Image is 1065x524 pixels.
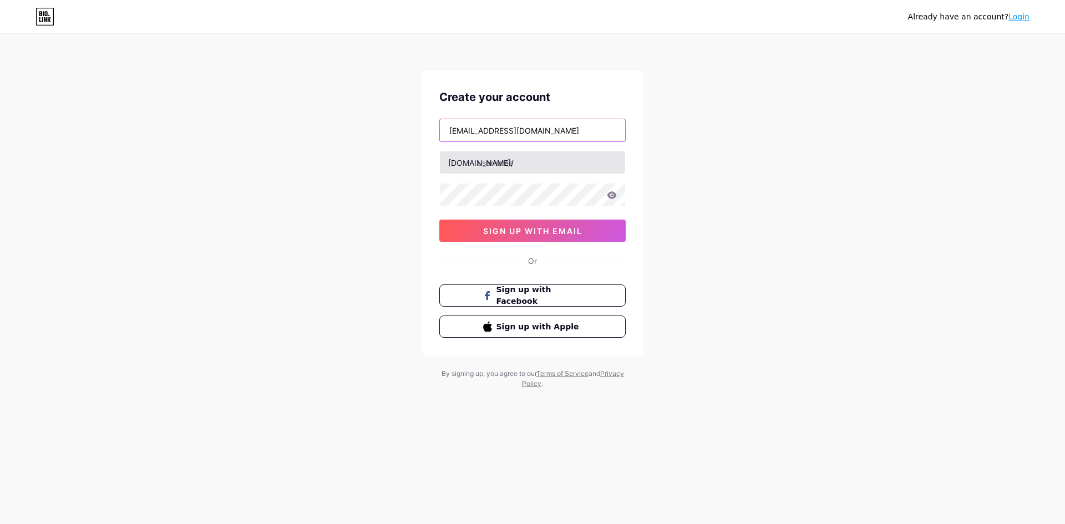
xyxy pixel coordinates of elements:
div: By signing up, you agree to our and . [438,369,627,389]
a: Login [1008,12,1029,21]
span: Sign up with Facebook [496,284,582,307]
input: Email [440,119,625,141]
div: Create your account [439,89,626,105]
button: Sign up with Apple [439,316,626,338]
a: Terms of Service [536,369,589,378]
span: Sign up with Apple [496,321,582,333]
button: Sign up with Facebook [439,284,626,307]
input: username [440,151,625,174]
div: Or [528,255,537,267]
div: [DOMAIN_NAME]/ [448,157,514,169]
div: Already have an account? [908,11,1029,23]
span: sign up with email [483,226,582,236]
button: sign up with email [439,220,626,242]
